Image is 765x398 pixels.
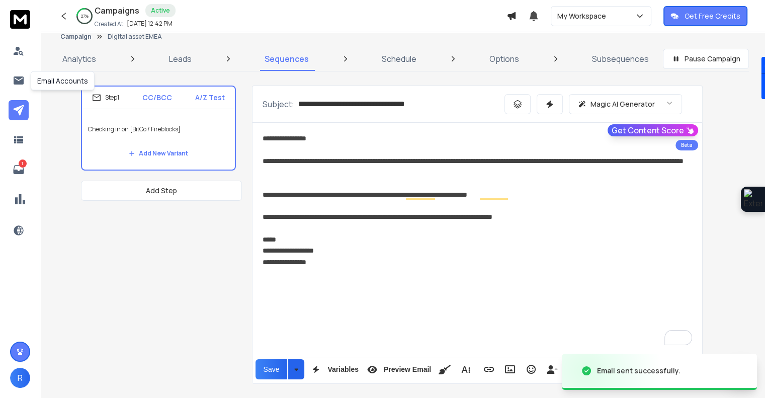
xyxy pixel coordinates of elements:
img: Extension Icon [744,189,762,209]
li: Step1CC/BCCA/Z TestChecking in on [BitGo / Fireblocks]Add New Variant [81,86,236,171]
button: More Text [456,359,475,379]
button: Insert Image (Ctrl+P) [500,359,520,379]
p: Subject: [263,98,294,110]
a: Analytics [56,47,102,71]
a: Schedule [376,47,422,71]
button: Add Step [81,181,242,201]
button: Clean HTML [435,359,454,379]
div: Step 1 [92,93,119,102]
p: Schedule [382,53,416,65]
p: Analytics [62,53,96,65]
a: Options [483,47,525,71]
p: A/Z Test [195,93,225,103]
p: Created At: [95,20,125,28]
p: 1 [19,160,27,168]
span: Preview Email [382,365,433,374]
button: Pause Campaign [663,49,749,69]
p: CC/BCC [142,93,172,103]
button: Campaign [60,33,92,41]
p: Leads [169,53,192,65]
p: [DATE] 12:42 PM [127,20,173,28]
p: Digital asset EMEA [108,33,162,41]
button: Preview Email [363,359,433,379]
h1: Campaigns [95,5,139,17]
div: Email Accounts [31,71,95,91]
div: Active [145,4,176,17]
a: Subsequences [586,47,655,71]
p: Magic AI Generator [590,99,655,109]
span: Variables [325,365,361,374]
button: Variables [306,359,361,379]
button: Insert Unsubscribe Link [543,359,562,379]
p: My Workspace [557,11,610,21]
a: Leads [163,47,198,71]
a: Sequences [259,47,315,71]
button: Get Free Credits [663,6,747,26]
p: Checking in on [BitGo / Fireblocks] [88,115,229,143]
div: To enrich screen reader interactions, please activate Accessibility in Grammarly extension settings [252,123,702,355]
button: R [10,368,30,388]
p: Subsequences [592,53,649,65]
p: Sequences [265,53,309,65]
button: Save [256,359,288,379]
button: Insert Link (Ctrl+K) [479,359,498,379]
button: Add New Variant [121,143,196,164]
button: Get Content Score [608,124,698,136]
p: 27 % [81,13,89,19]
div: Beta [675,140,698,150]
p: Get Free Credits [685,11,740,21]
a: 1 [9,160,29,180]
button: Magic AI Generator [569,94,682,114]
button: Emoticons [522,359,541,379]
p: Options [489,53,519,65]
div: Email sent successfully. [597,366,681,376]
